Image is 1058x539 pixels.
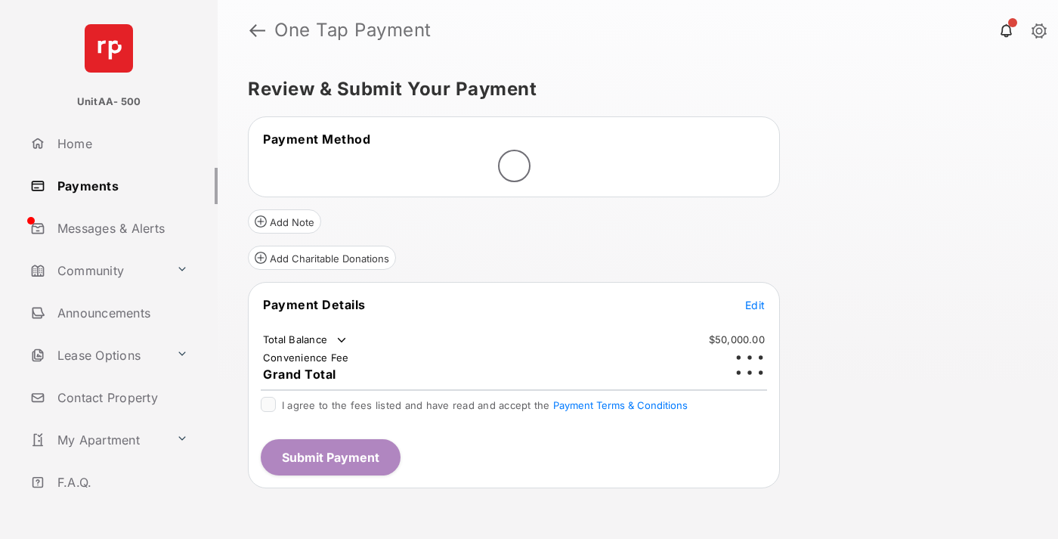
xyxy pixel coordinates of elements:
[24,422,170,458] a: My Apartment
[248,80,1016,98] h5: Review & Submit Your Payment
[274,21,432,39] strong: One Tap Payment
[24,464,218,500] a: F.A.Q.
[261,439,401,475] button: Submit Payment
[24,252,170,289] a: Community
[24,125,218,162] a: Home
[24,295,218,331] a: Announcements
[24,168,218,204] a: Payments
[263,367,336,382] span: Grand Total
[85,24,133,73] img: svg+xml;base64,PHN2ZyB4bWxucz0iaHR0cDovL3d3dy53My5vcmcvMjAwMC9zdmciIHdpZHRoPSI2NCIgaGVpZ2h0PSI2NC...
[745,299,765,311] span: Edit
[24,337,170,373] a: Lease Options
[24,379,218,416] a: Contact Property
[24,210,218,246] a: Messages & Alerts
[708,333,766,346] td: $50,000.00
[248,209,321,234] button: Add Note
[745,297,765,312] button: Edit
[263,132,370,147] span: Payment Method
[553,399,688,411] button: I agree to the fees listed and have read and accept the
[282,399,688,411] span: I agree to the fees listed and have read and accept the
[262,351,350,364] td: Convenience Fee
[248,246,396,270] button: Add Charitable Donations
[77,94,141,110] p: UnitAA- 500
[262,333,349,348] td: Total Balance
[263,297,366,312] span: Payment Details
